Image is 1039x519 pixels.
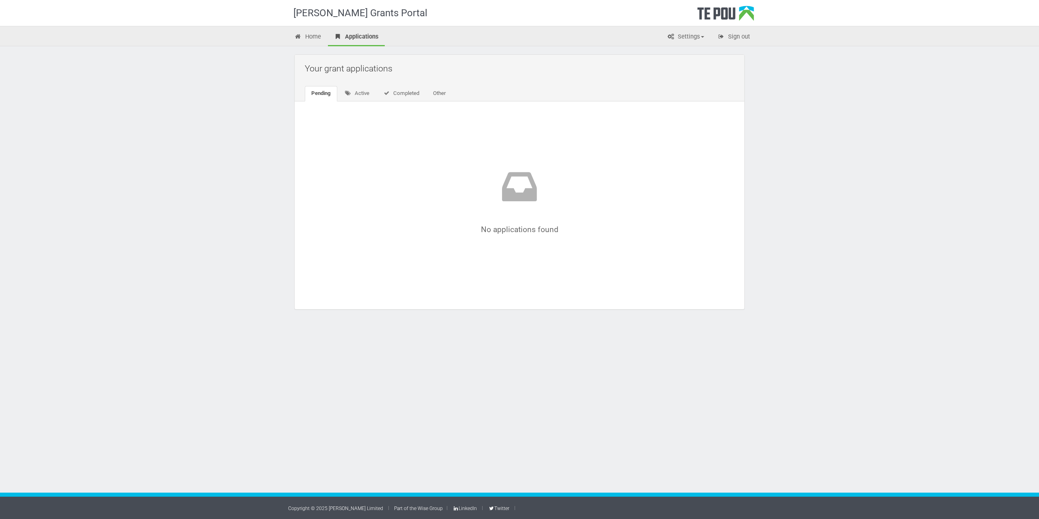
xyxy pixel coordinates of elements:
a: Sign out [711,28,756,46]
a: Active [338,86,376,101]
a: Pending [305,86,337,101]
a: Completed [377,86,426,101]
a: LinkedIn [453,506,477,511]
div: No applications found [329,166,710,234]
a: Home [288,28,327,46]
a: Applications [328,28,385,46]
a: Settings [661,28,710,46]
a: Other [427,86,452,101]
a: Twitter [488,506,509,511]
a: Copyright © 2025 [PERSON_NAME] Limited [288,506,383,511]
div: Te Pou Logo [697,6,754,26]
a: Part of the Wise Group [394,506,443,511]
h2: Your grant applications [305,59,738,78]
